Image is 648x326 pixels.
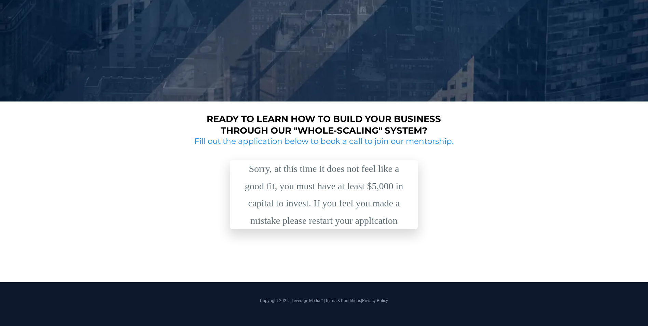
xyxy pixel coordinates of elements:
strong: Ready to learn how to build your business through our "whole-scaling" system? [207,113,441,136]
p: Copyright 2025 | Leverage Media™ | | [131,298,517,304]
a: Terms & Conditions [325,298,361,303]
h2: Fill out the application below to book a call to join our mentorship. [192,136,456,147]
a: Privacy Policy [362,298,388,303]
div: Sorry, at this time it does not feel like a good fit, you must have at least $5,000 in capital to... [238,160,409,229]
